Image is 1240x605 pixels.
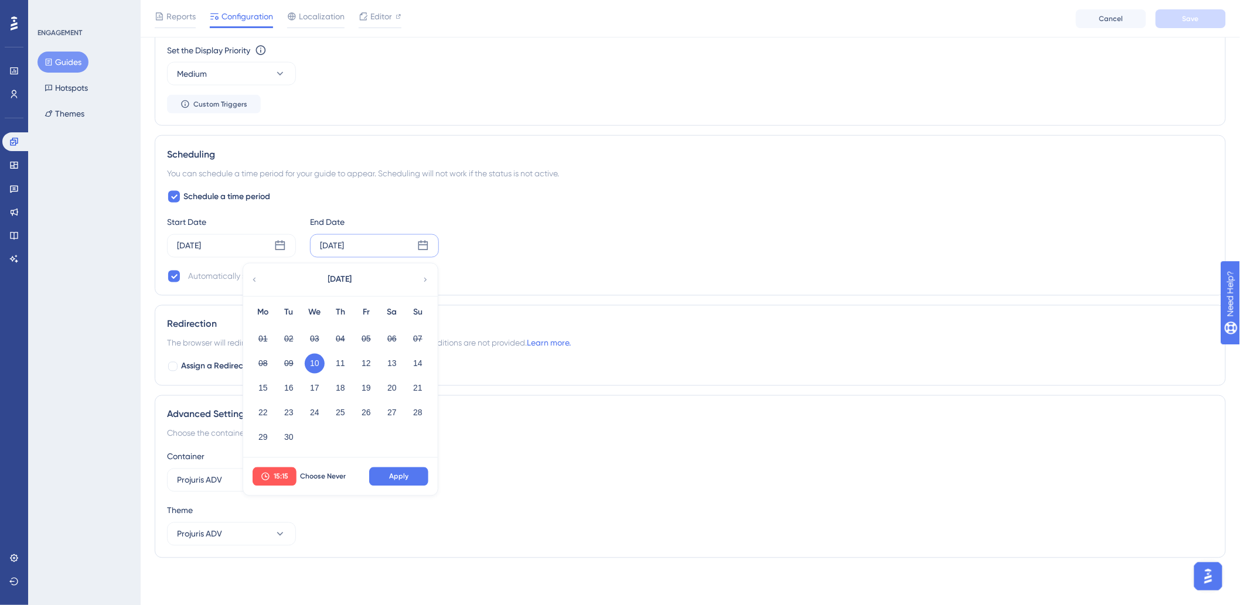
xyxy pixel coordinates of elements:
[167,336,571,350] span: The browser will redirect to the “Redirection URL” when the Targeting Conditions are not provided.
[1156,9,1226,28] button: Save
[331,403,350,423] button: 25
[408,329,428,349] button: 07
[167,95,261,114] button: Custom Triggers
[253,378,273,398] button: 15
[300,472,346,481] span: Choose Never
[369,467,428,486] button: Apply
[167,426,1214,440] div: Choose the container and theme for the guide.
[382,403,402,423] button: 27
[297,467,349,486] button: Choose Never
[188,269,430,283] div: Automatically set as “Inactive” when the scheduled period is over.
[253,428,273,447] button: 29
[405,306,431,320] div: Su
[167,469,296,492] button: Projuris ADV
[1099,14,1123,23] span: Cancel
[177,239,201,253] div: [DATE]
[527,339,571,348] a: Learn more.
[253,467,297,486] button: 15:15
[305,329,325,349] button: 03
[382,329,402,349] button: 06
[356,403,376,423] button: 26
[167,148,1214,162] div: Scheduling
[379,306,405,320] div: Sa
[38,77,95,98] button: Hotspots
[28,3,73,17] span: Need Help?
[305,378,325,398] button: 17
[356,378,376,398] button: 19
[408,403,428,423] button: 28
[167,216,296,230] div: Start Date
[331,378,350,398] button: 18
[279,403,299,423] button: 23
[166,9,196,23] span: Reports
[279,354,299,374] button: 09
[167,504,1214,518] div: Theme
[250,306,276,320] div: Mo
[331,329,350,349] button: 04
[167,317,1214,331] div: Redirection
[193,100,247,109] span: Custom Triggers
[279,378,299,398] button: 16
[353,306,379,320] div: Fr
[382,378,402,398] button: 20
[167,408,1214,422] div: Advanced Settings
[281,268,398,292] button: [DATE]
[1191,559,1226,594] iframe: UserGuiding AI Assistant Launcher
[331,354,350,374] button: 11
[167,522,296,546] button: Projuris ADV
[305,354,325,374] button: 10
[222,9,273,23] span: Configuration
[302,306,328,320] div: We
[253,329,273,349] button: 01
[253,403,273,423] button: 22
[1076,9,1146,28] button: Cancel
[279,329,299,349] button: 02
[167,62,296,86] button: Medium
[177,473,222,487] span: Projuris ADV
[320,239,344,253] div: [DATE]
[276,306,302,320] div: Tu
[389,472,408,481] span: Apply
[328,273,352,287] span: [DATE]
[177,67,207,81] span: Medium
[408,378,428,398] button: 21
[356,354,376,374] button: 12
[328,306,353,320] div: Th
[310,216,439,230] div: End Date
[253,354,273,374] button: 08
[305,403,325,423] button: 24
[167,43,250,57] div: Set the Display Priority
[38,28,82,37] div: ENGAGEMENT
[167,166,1214,180] div: You can schedule a time period for your guide to appear. Scheduling will not work if the status i...
[181,360,274,374] span: Assign a Redirection URL
[183,190,270,204] span: Schedule a time period
[408,354,428,374] button: 14
[299,9,345,23] span: Localization
[38,52,88,73] button: Guides
[382,354,402,374] button: 13
[370,9,392,23] span: Editor
[356,329,376,349] button: 05
[1183,14,1199,23] span: Save
[38,103,91,124] button: Themes
[279,428,299,447] button: 30
[177,527,222,541] span: Projuris ADV
[274,472,288,481] span: 15:15
[167,450,1214,464] div: Container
